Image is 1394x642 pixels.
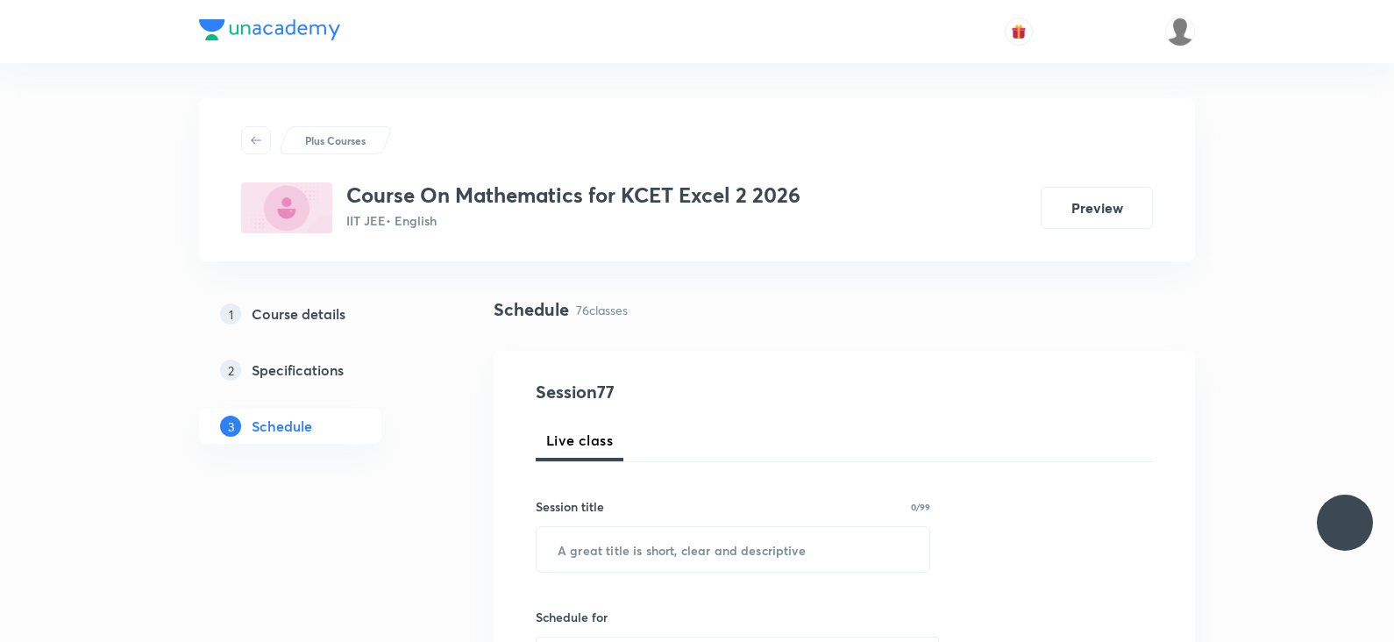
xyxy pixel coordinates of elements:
h5: Course details [252,303,345,325]
h4: Schedule [494,296,569,323]
a: 1Course details [199,296,437,332]
h5: Schedule [252,416,312,437]
img: avatar [1011,24,1027,39]
img: Company Logo [199,19,340,40]
p: 0/99 [911,503,930,511]
p: 3 [220,416,241,437]
a: 2Specifications [199,353,437,388]
img: ttu [1334,512,1355,533]
h4: Session 77 [536,379,856,405]
p: 1 [220,303,241,325]
h5: Specifications [252,360,344,381]
p: 2 [220,360,241,381]
span: Live class [546,430,613,451]
button: Preview [1041,187,1153,229]
img: Saniya Tarannum [1165,17,1195,46]
p: Plus Courses [305,132,366,148]
h6: Session title [536,497,604,516]
button: avatar [1005,18,1033,46]
input: A great title is short, clear and descriptive [537,527,929,572]
p: 76 classes [576,301,628,319]
a: Company Logo [199,19,340,45]
h3: Course On Mathematics for KCET Excel 2 2026 [346,182,800,208]
p: IIT JEE • English [346,211,800,230]
h6: Schedule for [536,608,930,626]
img: C3C7953E-DBB6-4739-8288-04B1C827A57C_plus.png [241,182,332,233]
